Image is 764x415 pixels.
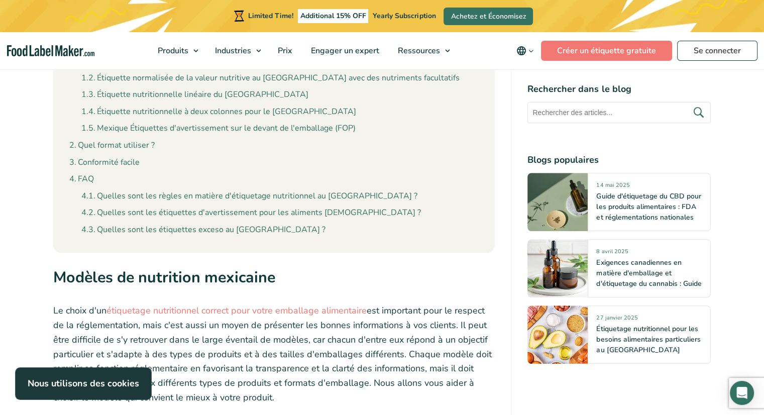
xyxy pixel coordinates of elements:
[730,381,754,405] div: Open Intercom Messenger
[106,304,367,317] a: étiquetage nutritionnel correct pour votre emballage alimentaire
[212,45,252,56] span: Industries
[81,88,308,101] a: Étiquette nutritionnelle linéaire du [GEOGRAPHIC_DATA]
[53,267,275,288] strong: Modèles de nutrition mexicaine
[275,45,293,56] span: Prix
[527,153,711,167] h4: Blogs populaires
[69,173,94,186] a: FAQ
[596,181,629,193] span: 14 mai 2025
[527,82,711,96] h4: Rechercher dans le blog
[206,32,266,69] a: Industries
[81,106,356,119] a: Étiquette nutritionnelle à deux colonnes pour le [GEOGRAPHIC_DATA]
[596,248,628,259] span: 8 avril 2025
[81,190,417,203] a: Quelles sont les règles en matière d'étiquetage nutritionnel au [GEOGRAPHIC_DATA] ?
[596,314,637,326] span: 27 janvier 2025
[28,377,139,389] strong: Nous utilisons des cookies
[302,32,386,69] a: Engager un expert
[81,206,421,220] a: Quelles sont les étiquettes d'avertissement pour les aliments [DEMOGRAPHIC_DATA] ?
[81,224,325,237] a: Quelles sont les étiquettes exceso au [GEOGRAPHIC_DATA] ?
[541,41,672,61] a: Créer un étiquette gratuite
[149,32,203,69] a: Produits
[389,32,455,69] a: Ressources
[444,8,533,25] a: Achetez et Économisez
[527,102,711,123] input: Rechercher des articles...
[81,122,356,135] a: Mexique Étiquettes d'avertissement sur le devant de l'emballage (FOP)
[69,139,155,152] a: Quel format utiliser ?
[53,303,495,405] p: Le choix d'un est important pour le respect de la réglementation, mais c'est aussi un moyen de pr...
[269,32,299,69] a: Prix
[677,41,757,61] a: Se connecter
[596,258,701,288] a: Exigences canadiennes en matière d'emballage et d'étiquetage du cannabis : Guide
[81,72,460,85] a: Étiquette normalisée de la valeur nutritive au [GEOGRAPHIC_DATA] avec des nutriments facultatifs
[596,191,701,222] a: Guide d'étiquetage du CBD pour les produits alimentaires : FDA et réglementations nationales
[308,45,380,56] span: Engager un expert
[298,9,369,23] span: Additional 15% OFF
[248,11,293,21] span: Limited Time!
[155,45,189,56] span: Produits
[596,324,700,355] a: Étiquetage nutritionnel pour les besoins alimentaires particuliers au [GEOGRAPHIC_DATA]
[69,156,140,169] a: Conformité facile
[373,11,435,21] span: Yearly Subscription
[395,45,441,56] span: Ressources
